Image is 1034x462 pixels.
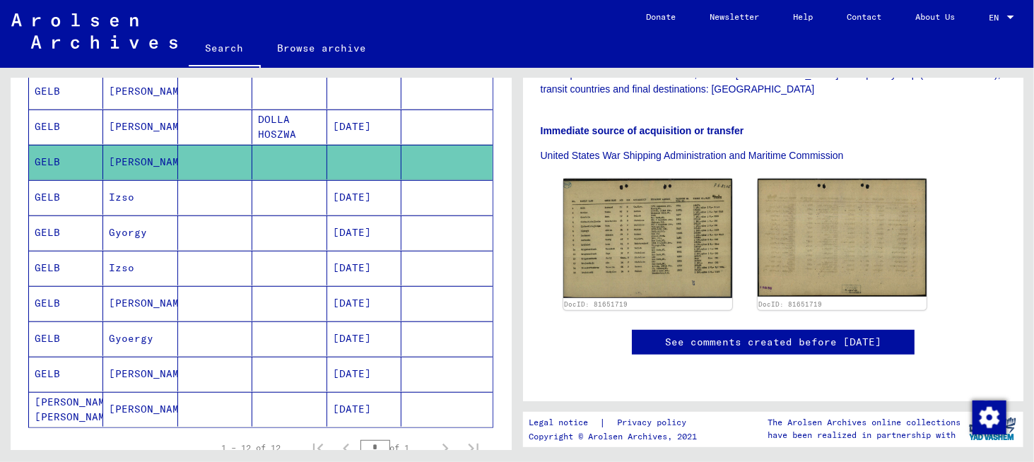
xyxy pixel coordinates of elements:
mat-cell: [PERSON_NAME] [103,74,177,109]
mat-cell: GELB [29,145,103,179]
a: See comments created before [DATE] [665,335,881,350]
mat-cell: [DATE] [327,392,401,427]
mat-cell: [PERSON_NAME] [103,357,177,391]
img: 002.jpg [758,179,927,296]
button: Last page [459,434,488,462]
mat-cell: GELB [29,286,103,321]
a: Legal notice [529,415,600,430]
button: Next page [431,434,459,462]
b: Immediate source of acquisition or transfer [541,125,744,136]
span: EN [989,13,1004,23]
mat-cell: GELB [29,321,103,356]
p: United States War Shipping Administration and Maritime Commission [541,148,1006,163]
mat-cell: Izso [103,180,177,215]
mat-cell: [PERSON_NAME] [103,392,177,427]
a: Browse archive [261,31,384,65]
mat-cell: [DATE] [327,286,401,321]
mat-cell: GELB [29,215,103,250]
img: Arolsen_neg.svg [11,13,177,49]
img: 001.jpg [563,179,732,298]
mat-cell: [DATE] [327,321,401,356]
button: Previous page [332,434,360,462]
a: Privacy policy [606,415,704,430]
mat-cell: Gyoergy [103,321,177,356]
a: DocID: 81651719 [564,300,628,308]
mat-cell: [PERSON_NAME] [103,286,177,321]
p: The Arolsen Archives online collections [768,416,960,429]
mat-cell: [DATE] [327,215,401,250]
p: have been realized in partnership with [768,429,960,442]
div: | [529,415,704,430]
mat-cell: [PERSON_NAME] [103,145,177,179]
mat-cell: [DATE] [327,109,401,144]
mat-cell: GELB [29,74,103,109]
img: yv_logo.png [966,411,1019,446]
mat-cell: GELB [29,109,103,144]
button: First page [304,434,332,462]
div: 1 – 12 of 12 [222,442,281,454]
mat-cell: GELB [29,357,103,391]
mat-cell: DOLLA HOSZWA [252,109,327,144]
div: of 1 [360,441,431,454]
p: Copyright © Arolsen Archives, 2021 [529,430,704,443]
a: DocID: 81651719 [758,300,822,308]
img: Change consent [973,401,1006,434]
mat-cell: Gyorgy [103,215,177,250]
mat-cell: GELB [29,251,103,285]
mat-cell: [DATE] [327,251,401,285]
mat-cell: [DATE] [327,180,401,215]
mat-cell: [PERSON_NAME] [103,109,177,144]
mat-cell: GELB [29,180,103,215]
mat-cell: [PERSON_NAME] [PERSON_NAME] [29,392,103,427]
mat-cell: [DATE] [327,357,401,391]
a: Search [189,31,261,68]
p: Correspondence and nominal roles, done at [GEOGRAPHIC_DATA]: transport by ship (MARINE TIGER); tr... [541,67,1006,97]
mat-cell: Izso [103,251,177,285]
